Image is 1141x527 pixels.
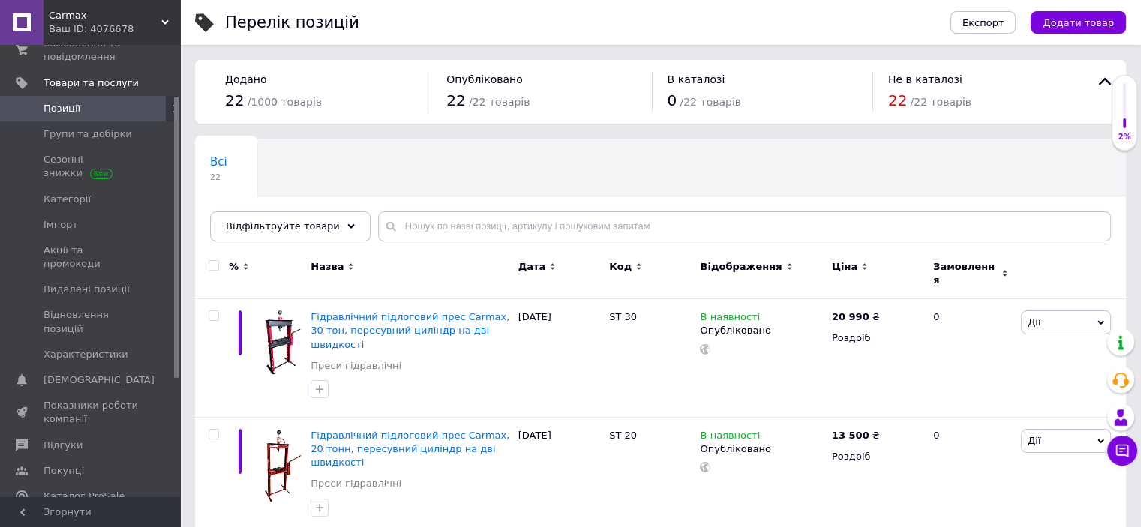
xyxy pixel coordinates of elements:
span: Імпорт [44,218,78,232]
span: Каталог ProSale [44,490,125,503]
span: Експорт [962,17,1004,28]
div: Опубліковано [700,442,824,456]
span: Назва [311,260,344,274]
span: Ціна [832,260,857,274]
span: В каталозі [668,73,725,85]
div: ₴ [832,429,880,442]
span: Показники роботи компанії [44,399,139,426]
span: Акції та промокоди [44,244,139,271]
b: 13 500 [832,430,869,441]
span: 22 [210,172,227,183]
span: ST 30 [609,311,637,322]
span: / 1000 товарів [248,96,322,108]
div: ₴ [832,310,880,324]
span: Групи та добірки [44,127,132,141]
div: Опубліковано [700,324,824,337]
span: / 22 товарів [680,96,741,108]
span: Відновлення позицій [44,308,139,335]
span: Покупці [44,464,84,478]
a: Гідравлічний підлоговий прес Carmax, 20 тонн, пересувний циліндр на дві швидкості [311,430,509,468]
span: Відображення [700,260,782,274]
a: Преси гідравлічні [311,359,401,373]
span: Відфільтруйте товари [226,220,340,232]
span: ST 20 [609,430,637,441]
span: Товари та послуги [44,76,139,90]
span: 22 [446,91,465,109]
div: [DATE] [515,299,605,418]
div: Роздріб [832,331,920,345]
button: Експорт [950,11,1016,34]
span: Замовлення та повідомлення [44,37,139,64]
span: Відгуки [44,439,83,452]
span: 22 [888,91,907,109]
span: В наявності [700,430,760,445]
span: % [229,260,239,274]
span: 22 [225,91,244,109]
a: Гідравлічний підлоговий прес Carmax, 30 тон, пересувний циліндр на дві швидкості [311,311,509,349]
span: Код [609,260,632,274]
span: Опубліковано [446,73,523,85]
span: Дії [1028,435,1040,446]
span: / 22 товарів [469,96,530,108]
img: Гидравлический напольный пресс Carmax, 20 тонн, передвижной цилиндр на две скорости [256,429,302,503]
div: Роздріб [832,450,920,463]
button: Чат з покупцем [1107,436,1137,466]
a: Преси гідравлічні [311,477,401,490]
button: Додати товар [1031,11,1126,34]
span: Carmax [49,9,161,22]
div: 2% [1112,132,1136,142]
img: Гидравлический напольный пресс Carmax, 30 тонн, передвижной цилиндр на две скорости [255,310,303,374]
span: Категорії [44,193,91,206]
span: Всі [210,155,227,169]
span: Додати товар [1043,17,1114,28]
span: В наявності [700,311,760,327]
div: 0 [924,299,1017,418]
b: 20 990 [832,311,869,322]
span: Видалені позиції [44,283,130,296]
span: Позиції [44,102,80,115]
span: Характеристики [44,348,128,361]
span: Сезонні знижки [44,153,139,180]
span: Замовлення [933,260,998,287]
input: Пошук по назві позиції, артикулу і пошуковим запитам [378,211,1111,241]
span: Дата [518,260,546,274]
span: 0 [668,91,677,109]
div: Ваш ID: 4076678 [49,22,180,36]
span: Не в каталозі [888,73,962,85]
span: / 22 товарів [910,96,971,108]
span: Додано [225,73,266,85]
span: [DEMOGRAPHIC_DATA] [44,373,155,387]
div: Перелік позицій [225,15,359,31]
span: Дії [1028,316,1040,328]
